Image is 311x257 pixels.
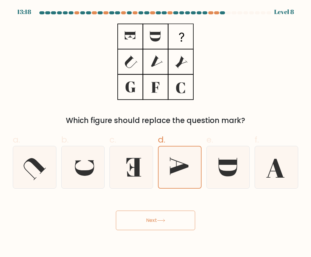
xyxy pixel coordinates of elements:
[255,134,259,146] span: f.
[17,7,31,16] div: 13:18
[61,134,69,146] span: b.
[274,7,294,16] div: Level 8
[16,115,295,126] div: Which figure should replace the question mark?
[13,134,20,146] span: a.
[109,134,116,146] span: c.
[206,134,213,146] span: e.
[116,211,195,230] button: Next
[158,134,165,146] span: d.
